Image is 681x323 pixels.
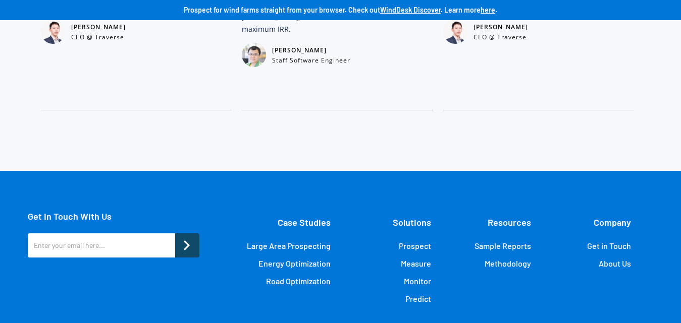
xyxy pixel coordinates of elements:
[28,233,175,257] input: Enter your email here...
[28,211,199,221] div: Get In Touch With Us
[474,22,528,33] div: [PERSON_NAME]
[71,22,126,33] div: [PERSON_NAME]
[404,276,431,286] a: Monitor
[393,211,431,233] div: Solutions
[278,211,331,233] div: Case Studies
[587,241,631,251] a: Get in Touch
[175,233,199,257] input: Submit
[485,259,531,269] a: Methodology
[266,276,331,286] a: Road Optimization
[401,259,431,269] a: Measure
[28,233,199,263] form: footerGetInTouch
[441,6,481,14] strong: . Learn more
[272,45,350,56] div: [PERSON_NAME]
[184,6,380,14] strong: Prospect for wind farms straight from your browser. Check out
[488,211,531,233] div: Resources
[71,33,126,42] div: CEO @ Traverse
[475,241,531,251] a: Sample Reports
[481,6,495,14] a: here
[258,259,331,269] a: Energy Optimization
[405,294,431,304] a: Predict
[474,33,528,42] div: CEO @ Traverse
[594,211,631,233] div: Company
[272,56,350,65] div: Staff Software Engineer
[247,241,331,251] a: Large Area Prospecting
[399,241,431,251] a: Prospect
[599,259,631,269] a: About Us
[495,6,497,14] strong: .
[380,6,441,14] a: WindDesk Discover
